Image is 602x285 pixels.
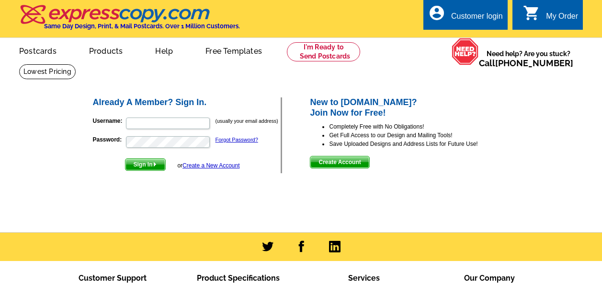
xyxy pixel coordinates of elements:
[329,131,511,140] li: Get Full Access to our Design and Mailing Tools!
[310,156,369,168] button: Create Account
[451,12,503,25] div: Customer login
[19,12,240,30] a: Same Day Design, Print, & Mail Postcards. Over 1 Million Customers.
[428,11,503,23] a: account_circle Customer login
[197,273,280,283] span: Product Specifications
[79,273,147,283] span: Customer Support
[479,58,573,68] span: Call
[523,11,578,23] a: shopping_cart My Order
[216,118,278,124] small: (usually your email address)
[93,97,281,108] h2: Already A Member? Sign In.
[93,135,125,144] label: Password:
[479,49,578,68] span: Need help? Are you stuck?
[182,162,239,169] a: Create a New Account
[140,39,188,61] a: Help
[329,122,511,131] li: Completely Free with No Obligations!
[329,140,511,148] li: Save Uploaded Designs and Address Lists for Future Use!
[44,23,240,30] h4: Same Day Design, Print, & Mail Postcards. Over 1 Million Customers.
[495,58,573,68] a: [PHONE_NUMBER]
[153,162,157,166] img: button-next-arrow-white.png
[348,273,380,283] span: Services
[546,12,578,25] div: My Order
[216,137,258,142] a: Forgot Password?
[464,273,515,283] span: Our Company
[190,39,277,61] a: Free Templates
[523,4,540,22] i: shopping_cart
[310,97,511,118] h2: New to [DOMAIN_NAME]? Join Now for Free!
[74,39,138,61] a: Products
[4,39,72,61] a: Postcards
[93,117,125,125] label: Username:
[125,158,166,171] button: Sign In
[125,159,165,170] span: Sign In
[428,4,445,22] i: account_circle
[177,161,239,170] div: or
[452,38,479,65] img: help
